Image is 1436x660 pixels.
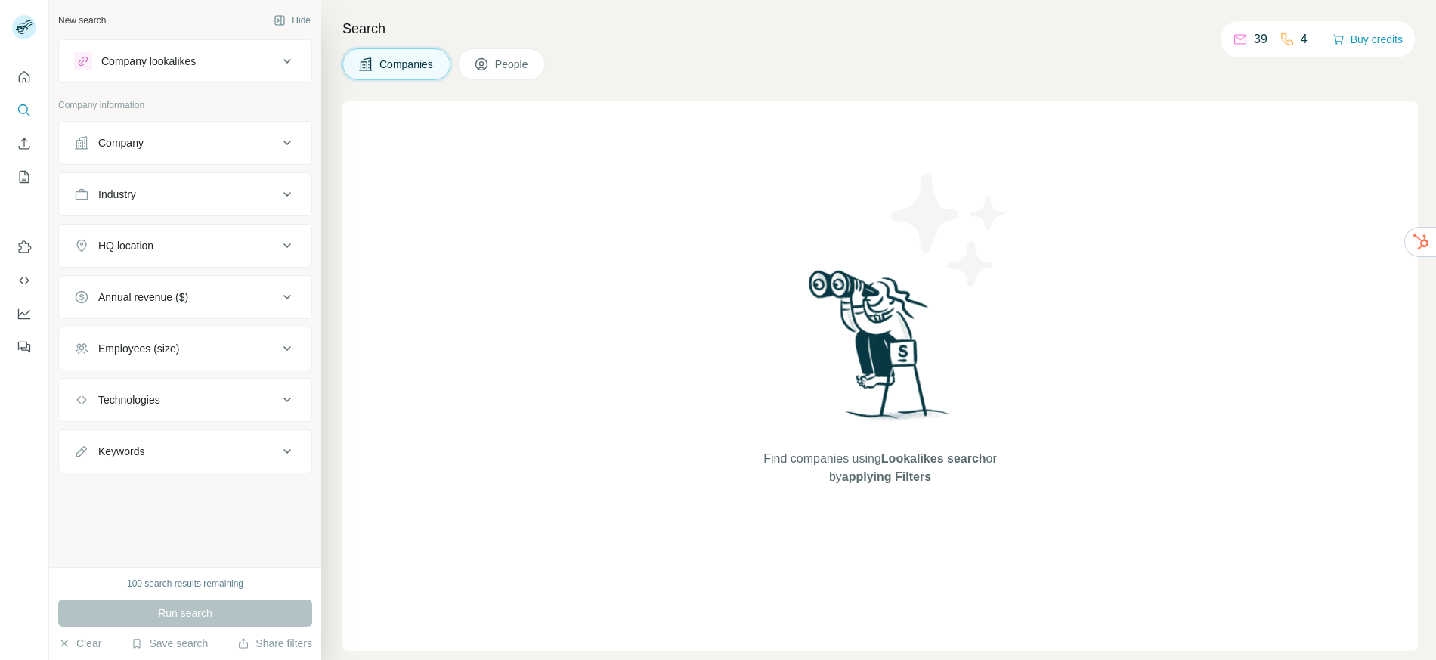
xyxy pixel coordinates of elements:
div: Keywords [98,444,144,459]
span: Companies [379,57,435,72]
button: Hide [263,9,321,32]
button: Company [59,125,311,161]
div: Industry [98,187,136,202]
img: Surfe Illustration - Woman searching with binoculars [802,266,959,435]
button: Clear [58,636,101,651]
button: Dashboard [12,300,36,327]
div: Company [98,135,144,150]
button: Search [12,97,36,124]
button: Enrich CSV [12,130,36,157]
span: applying Filters [842,470,931,483]
button: Feedback [12,333,36,361]
button: Share filters [237,636,312,651]
h4: Search [342,18,1418,39]
span: People [495,57,530,72]
span: Find companies using or by [759,450,1001,486]
div: 100 search results remaining [127,577,243,590]
p: 39 [1254,30,1267,48]
div: Annual revenue ($) [98,290,188,305]
p: 4 [1301,30,1308,48]
button: Industry [59,176,311,212]
button: Use Surfe on LinkedIn [12,234,36,261]
div: New search [58,14,106,27]
button: Technologies [59,382,311,418]
p: Company information [58,98,312,112]
span: Lookalikes search [881,452,986,465]
button: Company lookalikes [59,43,311,79]
button: Keywords [59,433,311,469]
button: HQ location [59,228,311,264]
div: Employees (size) [98,341,179,356]
button: Annual revenue ($) [59,279,311,315]
button: Use Surfe API [12,267,36,294]
button: Save search [131,636,208,651]
button: My lists [12,163,36,191]
div: Company lookalikes [101,54,196,69]
button: Quick start [12,64,36,91]
div: HQ location [98,238,153,253]
div: Technologies [98,392,160,407]
button: Employees (size) [59,330,311,367]
img: Surfe Illustration - Stars [880,162,1017,298]
button: Buy credits [1332,29,1403,50]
